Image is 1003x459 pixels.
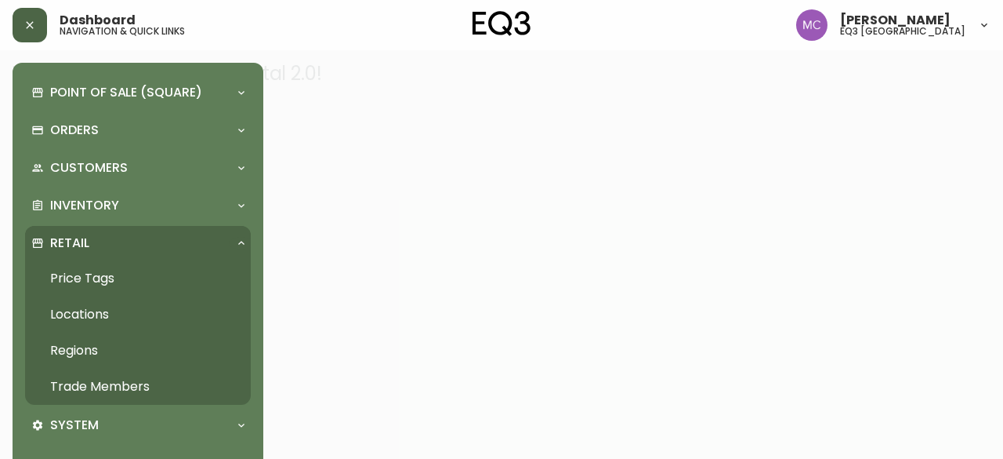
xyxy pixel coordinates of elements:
a: Price Tags [25,260,251,297]
a: Regions [25,333,251,369]
p: System [50,417,99,434]
span: Dashboard [60,14,136,27]
a: Trade Members [25,369,251,405]
a: Locations [25,297,251,333]
div: System [25,408,251,443]
h5: eq3 [GEOGRAPHIC_DATA] [840,27,965,36]
div: Inventory [25,188,251,223]
span: [PERSON_NAME] [840,14,950,27]
img: 6dbdb61c5655a9a555815750a11666cc [796,9,827,41]
h5: navigation & quick links [60,27,185,36]
img: logo [473,11,530,36]
div: Retail [25,226,251,260]
p: Orders [50,122,99,139]
div: Point of Sale (Square) [25,75,251,110]
p: Point of Sale (Square) [50,84,202,101]
p: Customers [50,159,128,177]
div: Customers [25,151,251,185]
p: Retail [50,235,89,252]
div: Orders [25,113,251,148]
p: Inventory [50,197,119,214]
